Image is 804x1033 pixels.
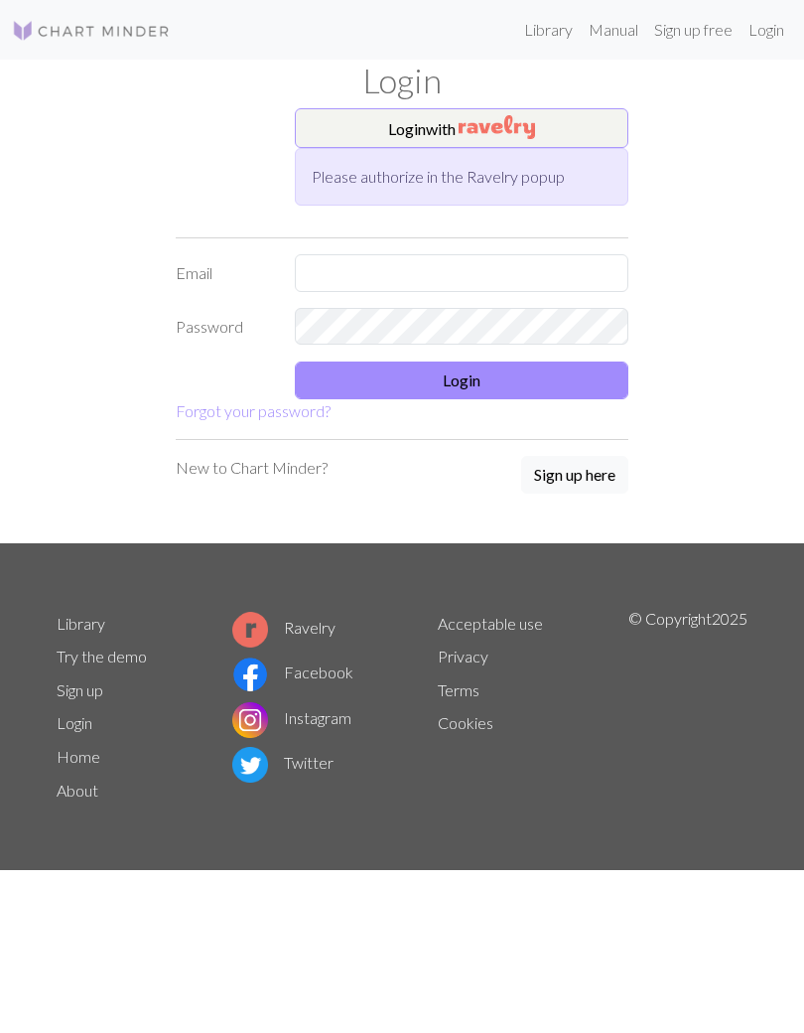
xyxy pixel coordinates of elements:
a: Sign up here [521,456,628,496]
p: New to Chart Minder? [176,456,328,480]
a: Acceptable use [438,614,543,633]
a: Sign up [57,680,103,699]
a: Library [516,10,581,50]
img: Ravelry logo [232,612,268,648]
a: Cookies [438,713,493,732]
h1: Login [45,60,759,100]
a: Login [740,10,792,50]
label: Email [164,254,283,292]
a: Login [57,713,92,732]
a: Instagram [232,708,351,727]
label: Password [164,308,283,346]
a: About [57,781,98,800]
button: Login [295,362,628,399]
img: Facebook logo [232,657,268,692]
a: Manual [581,10,646,50]
a: Facebook [232,663,353,681]
button: Loginwith [295,108,628,148]
img: Ravelry [459,115,535,139]
a: Twitter [232,753,334,772]
button: Sign up here [521,456,628,494]
img: Instagram logo [232,702,268,738]
a: Library [57,614,105,633]
a: Home [57,747,100,766]
a: Sign up free [646,10,740,50]
a: Privacy [438,647,488,665]
img: Logo [12,19,171,43]
p: © Copyright 2025 [628,607,747,808]
img: Twitter logo [232,747,268,783]
div: Please authorize in the Ravelry popup [295,148,628,206]
a: Forgot your password? [176,401,331,420]
a: Try the demo [57,647,147,665]
a: Terms [438,680,479,699]
a: Ravelry [232,618,335,637]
